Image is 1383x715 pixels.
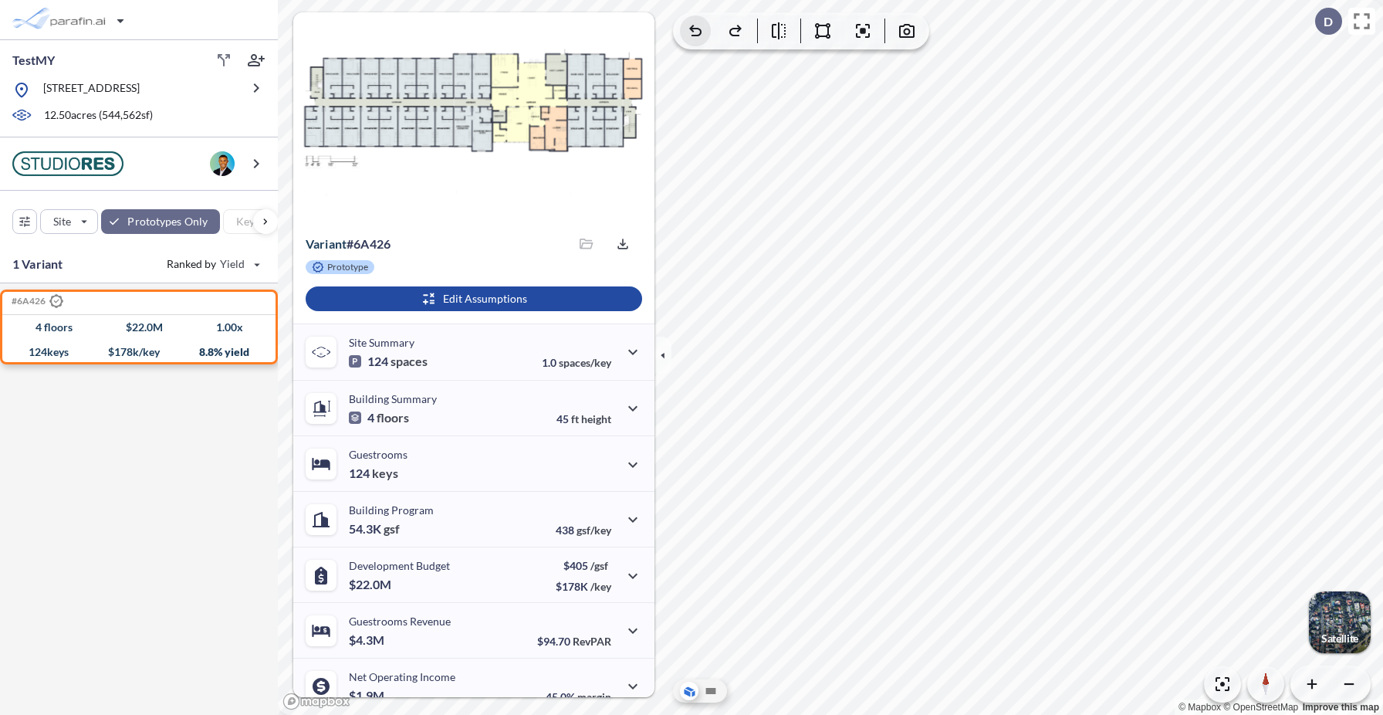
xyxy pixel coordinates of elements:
[43,80,140,100] p: [STREET_ADDRESS]
[101,209,220,234] button: Prototypes Only
[590,559,608,572] span: /gsf
[8,295,63,309] h5: Click to copy the code
[12,151,123,176] img: BrandImage
[443,291,527,307] p: Edit Assumptions
[349,521,400,537] p: 54.3K
[546,690,611,703] p: 45.0%
[282,693,350,710] a: Mapbox homepage
[306,286,642,311] button: Edit Assumptions
[556,412,611,425] p: 45
[1309,591,1371,653] img: Switcher Image
[556,580,611,593] p: $178K
[327,261,368,273] p: Prototype
[349,670,455,683] p: Net Operating Income
[349,503,434,517] p: Building Program
[306,236,391,252] p: # 6a426
[44,107,153,124] p: 12.50 acres ( 544,562 sf)
[349,577,394,592] p: $22.0M
[349,448,407,461] p: Guestrooms
[372,466,398,481] span: keys
[12,52,55,69] p: TestMY
[349,559,450,572] p: Development Budget
[349,354,428,369] p: 124
[1178,702,1221,713] a: Mapbox
[349,688,387,703] p: $1.9M
[40,209,98,234] button: Site
[349,615,451,628] p: Guestrooms Revenue
[349,336,414,349] p: Site Summary
[377,410,409,425] span: floors
[1303,702,1379,713] a: Improve this map
[1223,702,1298,713] a: OpenStreetMap
[349,410,409,425] p: 4
[556,559,611,572] p: $405
[571,412,579,425] span: ft
[306,236,347,251] span: Variant
[581,412,611,425] span: height
[577,690,611,703] span: margin
[537,635,611,648] p: $94.70
[702,682,720,700] button: Site Plan
[590,580,611,593] span: /key
[680,682,698,700] button: Aerial View
[349,632,387,648] p: $4.3M
[556,524,611,537] p: 438
[384,521,400,537] span: gsf
[12,255,63,273] p: 1 Variant
[391,354,428,369] span: spaces
[1324,15,1333,29] p: D
[210,151,235,176] img: user logo
[220,256,245,272] span: Yield
[154,252,270,276] button: Ranked by Yield
[559,356,611,369] span: spaces/key
[53,214,71,229] p: Site
[542,356,611,369] p: 1.0
[1321,632,1358,645] p: Satellite
[577,524,611,537] span: gsf/key
[349,392,437,405] p: Building Summary
[127,214,208,229] p: Prototypes Only
[1309,591,1371,653] button: Switcher ImageSatellite
[573,635,611,648] span: RevPAR
[349,466,398,481] p: 124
